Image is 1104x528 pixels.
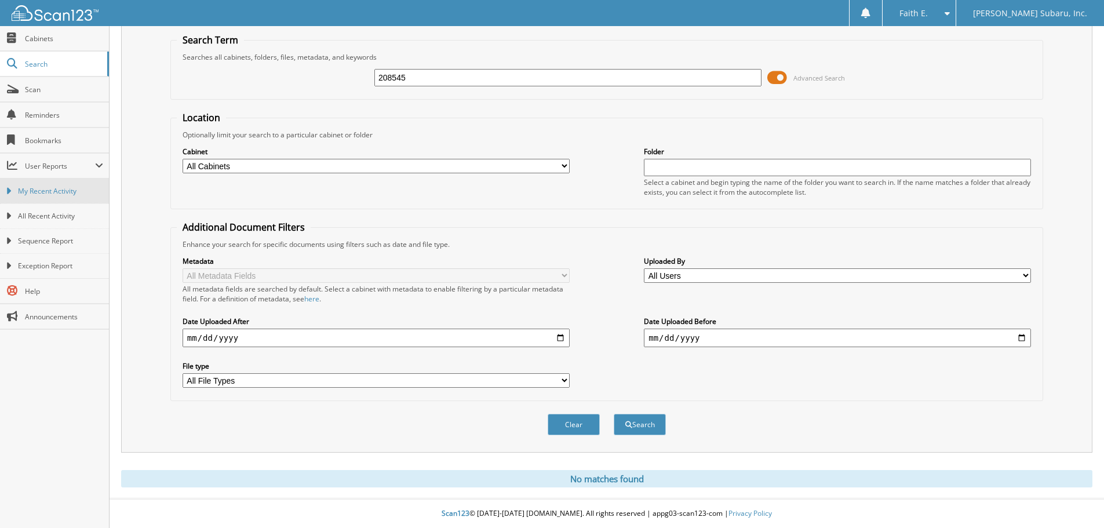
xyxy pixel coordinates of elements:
label: Date Uploaded Before [644,316,1031,326]
label: Uploaded By [644,256,1031,266]
span: Reminders [25,110,103,120]
label: File type [183,361,570,371]
div: No matches found [121,470,1092,487]
a: here [304,294,319,304]
button: Search [614,414,666,435]
button: Clear [548,414,600,435]
span: Search [25,59,101,69]
div: Enhance your search for specific documents using filters such as date and file type. [177,239,1037,249]
div: Optionally limit your search to a particular cabinet or folder [177,130,1037,140]
span: Exception Report [18,261,103,271]
div: Select a cabinet and begin typing the name of the folder you want to search in. If the name match... [644,177,1031,197]
span: [PERSON_NAME] Subaru, Inc. [973,10,1087,17]
div: © [DATE]-[DATE] [DOMAIN_NAME]. All rights reserved | appg03-scan123-com | [110,500,1104,528]
span: My Recent Activity [18,186,103,196]
span: Sequence Report [18,236,103,246]
legend: Search Term [177,34,244,46]
span: Faith E. [899,10,928,17]
span: Help [25,286,103,296]
iframe: Chat Widget [1046,472,1104,528]
span: Scan123 [442,508,469,518]
span: User Reports [25,161,95,171]
label: Metadata [183,256,570,266]
input: end [644,329,1031,347]
span: Bookmarks [25,136,103,145]
legend: Additional Document Filters [177,221,311,234]
label: Folder [644,147,1031,156]
span: Cabinets [25,34,103,43]
span: Advanced Search [793,74,845,82]
div: Searches all cabinets, folders, files, metadata, and keywords [177,52,1037,62]
span: Scan [25,85,103,94]
a: Privacy Policy [728,508,772,518]
img: scan123-logo-white.svg [12,5,99,21]
input: start [183,329,570,347]
span: Announcements [25,312,103,322]
span: All Recent Activity [18,211,103,221]
div: All metadata fields are searched by default. Select a cabinet with metadata to enable filtering b... [183,284,570,304]
label: Cabinet [183,147,570,156]
legend: Location [177,111,226,124]
label: Date Uploaded After [183,316,570,326]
